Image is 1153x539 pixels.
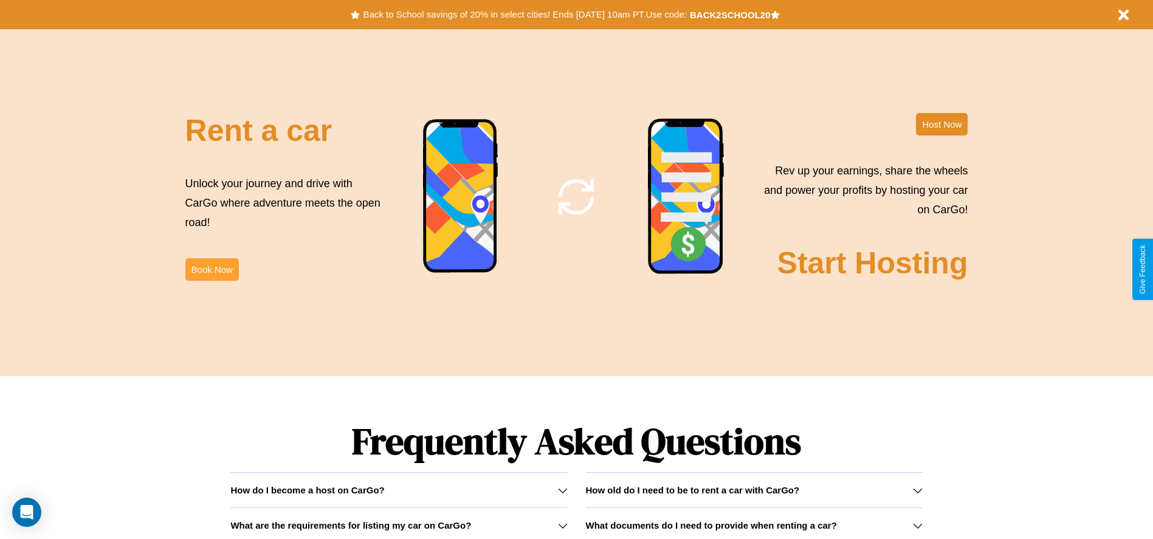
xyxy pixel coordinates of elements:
[185,174,385,233] p: Unlock your journey and drive with CarGo where adventure meets the open road!
[916,113,968,136] button: Host Now
[1138,245,1147,294] div: Give Feedback
[586,520,837,530] h3: What documents do I need to provide when renting a car?
[422,118,499,275] img: phone
[12,498,41,527] div: Open Intercom Messenger
[647,118,725,276] img: phone
[777,245,968,281] h2: Start Hosting
[690,10,771,20] b: BACK2SCHOOL20
[230,410,922,472] h1: Frequently Asked Questions
[360,6,689,23] button: Back to School savings of 20% in select cities! Ends [DATE] 10am PT.Use code:
[230,520,471,530] h3: What are the requirements for listing my car on CarGo?
[185,113,332,148] h2: Rent a car
[757,161,968,220] p: Rev up your earnings, share the wheels and power your profits by hosting your car on CarGo!
[586,485,800,495] h3: How old do I need to be to rent a car with CarGo?
[230,485,384,495] h3: How do I become a host on CarGo?
[185,258,239,281] button: Book Now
